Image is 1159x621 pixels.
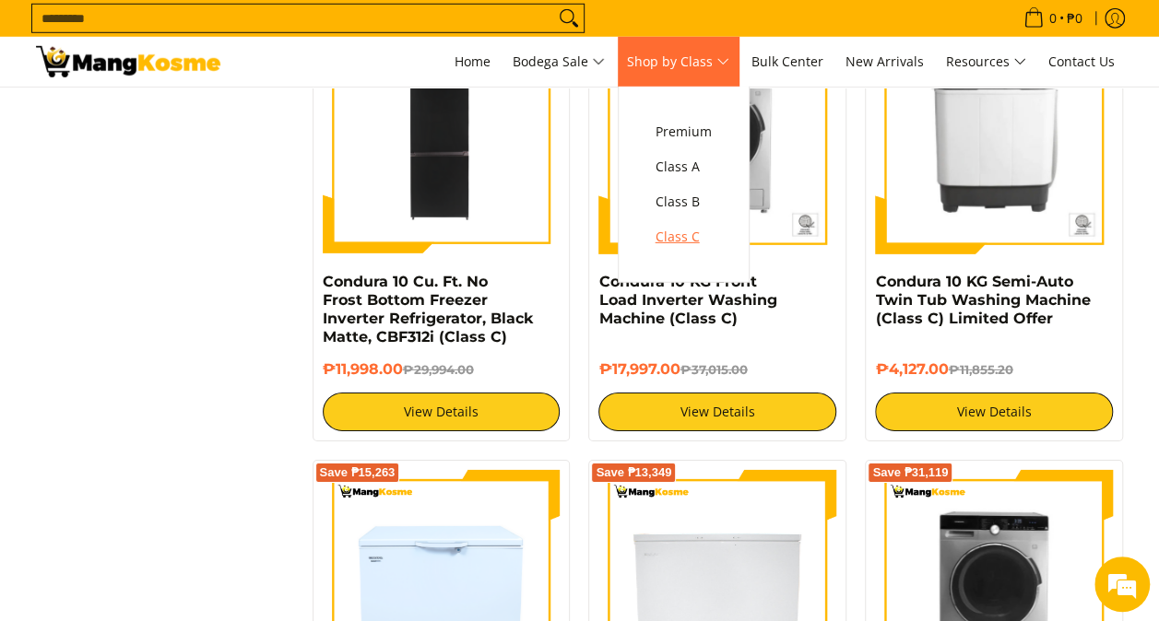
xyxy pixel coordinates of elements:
h6: ₱17,997.00 [598,360,836,379]
span: Home [455,53,491,70]
a: Home [445,37,500,87]
img: condura-semi-automatic-10-kilos-twin-tub-washing-machine-front-view-class-c-mang-kosme [875,17,1113,254]
span: • [1018,8,1088,29]
span: Shop by Class [627,51,729,74]
del: ₱11,855.20 [948,362,1012,377]
a: New Arrivals [836,37,933,87]
span: We're online! [107,191,254,377]
a: Contact Us [1039,37,1124,87]
a: Class C [646,219,721,254]
span: Class C [656,226,712,249]
h6: ₱4,127.00 [875,360,1113,379]
span: Bodega Sale [513,51,605,74]
span: Contact Us [1048,53,1115,70]
a: Premium [646,114,721,149]
span: Save ₱13,349 [596,467,671,478]
a: Class B [646,184,721,219]
a: Condura 10 KG Front Load Inverter Washing Machine (Class C) [598,273,776,327]
span: ₱0 [1064,12,1085,25]
span: Class A [656,156,712,179]
button: Search [554,5,584,32]
span: Save ₱15,263 [320,467,396,478]
textarea: Type your message and hit 'Enter' [9,420,351,485]
div: Chat with us now [96,103,310,127]
del: ₱37,015.00 [680,362,747,377]
a: Condura 10 KG Semi-Auto Twin Tub Washing Machine (Class C) Limited Offer [875,273,1090,327]
del: ₱29,994.00 [403,362,474,377]
a: Resources [937,37,1035,87]
img: Class C Home &amp; Business Appliances: Up to 70% Off l Mang Kosme [36,46,220,77]
span: Class B [656,191,712,214]
img: Condura 10 Cu. Ft. No Frost Bottom Freezer Inverter Refrigerator, Black Matte, CBF312i (Class C) [323,17,561,254]
span: Premium [656,121,712,144]
a: Bodega Sale [503,37,614,87]
img: Condura 10 KG Front Load Inverter Washing Machine (Class C) [598,17,836,254]
span: Save ₱31,119 [872,467,948,478]
h6: ₱11,998.00 [323,360,561,379]
a: Bulk Center [742,37,833,87]
a: Class A [646,149,721,184]
a: View Details [875,393,1113,431]
a: Shop by Class [618,37,739,87]
a: View Details [598,393,836,431]
a: View Details [323,393,561,431]
div: Minimize live chat window [302,9,347,53]
span: Resources [946,51,1026,74]
span: Bulk Center [751,53,823,70]
a: Condura 10 Cu. Ft. No Frost Bottom Freezer Inverter Refrigerator, Black Matte, CBF312i (Class C) [323,273,533,346]
nav: Main Menu [239,37,1124,87]
span: New Arrivals [846,53,924,70]
span: 0 [1047,12,1059,25]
